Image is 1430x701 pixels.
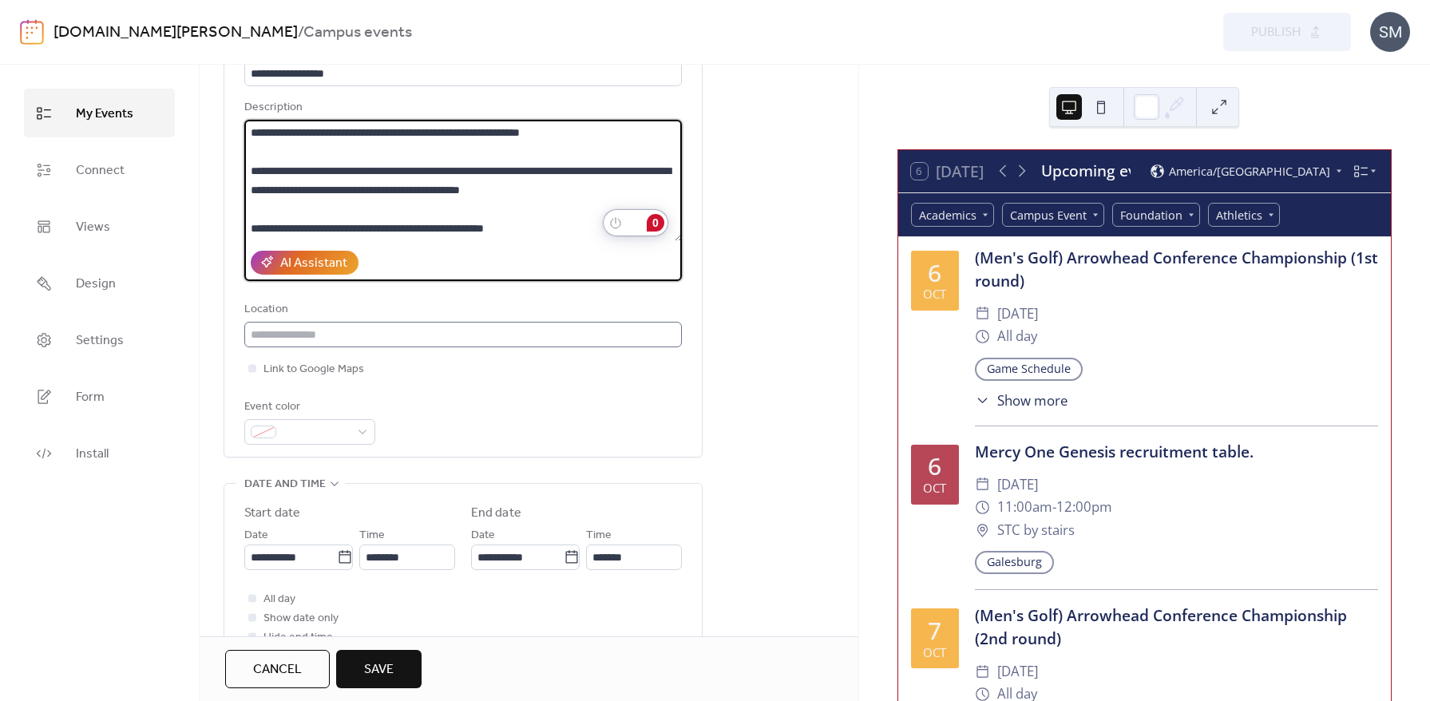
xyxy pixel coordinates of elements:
[997,660,1038,683] span: [DATE]
[244,98,679,117] div: Description
[263,590,295,609] span: All day
[1169,166,1330,177] span: America/[GEOGRAPHIC_DATA]
[975,390,990,410] div: ​
[923,482,946,494] div: Oct
[1041,160,1130,183] div: Upcoming events
[975,473,990,497] div: ​
[975,519,990,542] div: ​
[975,247,1378,293] div: (Men's Golf) Arrowhead Conference Championship (1st round)
[923,288,946,300] div: Oct
[76,385,105,410] span: Form
[244,526,268,545] span: Date
[20,19,44,45] img: logo
[975,390,1068,410] button: ​Show more
[975,441,1378,464] div: Mercy One Genesis recruitment table.
[359,526,385,545] span: Time
[928,454,941,478] div: 6
[251,251,358,275] button: AI Assistant
[253,660,302,679] span: Cancel
[471,526,495,545] span: Date
[975,660,990,683] div: ​
[586,526,612,545] span: Time
[928,619,941,643] div: 7
[975,325,990,348] div: ​
[24,315,175,364] a: Settings
[53,18,298,48] a: [DOMAIN_NAME][PERSON_NAME]
[975,604,1378,651] div: (Men's Golf) Arrowhead Conference Championship (2nd round)
[1370,12,1410,52] div: SM
[76,271,116,296] span: Design
[1056,496,1112,519] span: 12:00pm
[244,475,326,494] span: Date and time
[24,429,175,477] a: Install
[76,158,125,183] span: Connect
[225,650,330,688] button: Cancel
[244,398,372,417] div: Event color
[76,442,109,466] span: Install
[997,325,1037,348] span: All day
[336,650,422,688] button: Save
[975,303,990,326] div: ​
[928,261,941,285] div: 6
[24,145,175,194] a: Connect
[997,473,1038,497] span: [DATE]
[298,18,303,48] b: /
[76,328,124,353] span: Settings
[923,647,946,659] div: Oct
[303,18,412,48] b: Campus events
[263,628,333,648] span: Hide end time
[280,254,347,273] div: AI Assistant
[997,519,1075,542] span: STC by stairs
[263,360,364,379] span: Link to Google Maps
[975,496,990,519] div: ​
[997,496,1052,519] span: 11:00am
[244,300,679,319] div: Location
[997,390,1068,410] span: Show more
[24,202,175,251] a: Views
[24,259,175,307] a: Design
[997,303,1038,326] span: [DATE]
[263,609,339,628] span: Show date only
[364,660,394,679] span: Save
[76,101,133,126] span: My Events
[1052,496,1056,519] span: -
[244,120,682,241] textarea: To enrich screen reader interactions, please activate Accessibility in Grammarly extension settings
[76,215,110,240] span: Views
[24,89,175,137] a: My Events
[24,372,175,421] a: Form
[471,504,521,523] div: End date
[244,504,300,523] div: Start date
